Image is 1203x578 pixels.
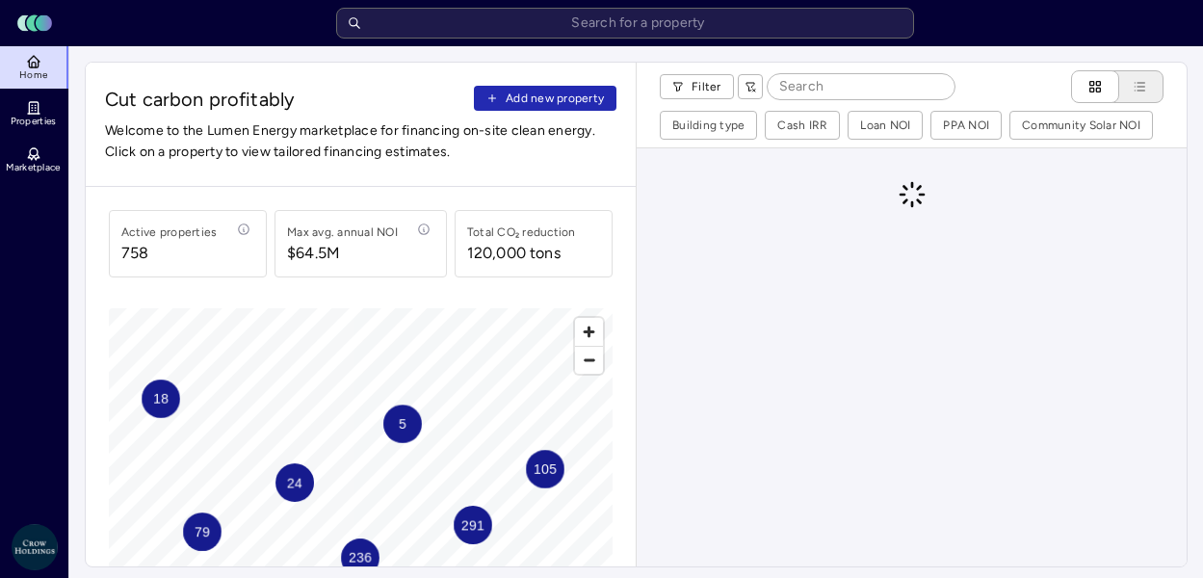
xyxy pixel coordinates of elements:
span: 236 [349,547,372,568]
span: 5 [399,413,406,434]
span: Home [19,69,47,81]
span: Zoom out [575,347,603,374]
button: PPA NOI [931,112,1001,139]
span: Cut carbon profitably [105,86,466,113]
input: Search [768,74,955,99]
span: 18 [153,388,169,409]
span: 291 [461,514,484,536]
span: 79 [195,521,210,542]
div: Map marker [183,512,222,551]
button: Community Solar NOI [1010,112,1152,139]
span: $64.5M [287,242,398,265]
button: Zoom out [575,346,603,374]
div: Building type [672,116,745,135]
div: Map marker [454,506,492,544]
img: Crow Holdings [12,524,58,570]
div: Cash IRR [777,116,827,135]
span: 105 [534,459,557,480]
div: Map marker [383,405,422,443]
div: Loan NOI [860,116,910,135]
button: Loan NOI [849,112,922,139]
button: Add new property [474,86,616,111]
button: Filter [660,74,734,99]
div: Map marker [341,539,379,577]
div: Map marker [142,380,180,418]
button: Building type [661,112,756,139]
div: 120,000 tons [467,242,561,265]
div: Community Solar NOI [1022,116,1140,135]
div: Active properties [121,223,217,242]
div: Map marker [275,463,314,502]
span: Marketplace [6,162,60,173]
input: Search for a property [336,8,914,39]
span: Welcome to the Lumen Energy marketplace for financing on-site clean energy. Click on a property t... [105,120,616,163]
span: Filter [692,77,721,96]
div: PPA NOI [943,116,989,135]
button: Cash IRR [766,112,839,139]
span: 758 [121,242,217,265]
button: List view [1100,70,1164,103]
span: Add new property [506,89,604,108]
button: Cards view [1071,70,1119,103]
span: Properties [11,116,57,127]
div: Total CO₂ reduction [467,223,576,242]
div: Map marker [526,450,564,488]
span: 24 [287,472,302,493]
button: Zoom in [575,318,603,346]
div: Max avg. annual NOI [287,223,398,242]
